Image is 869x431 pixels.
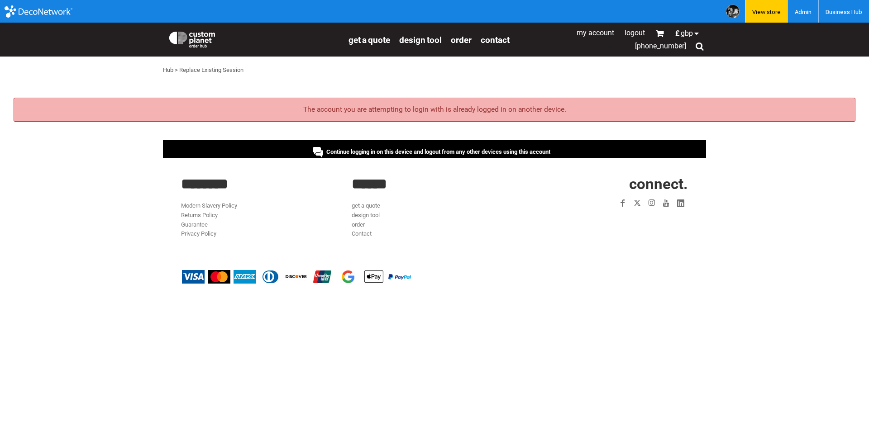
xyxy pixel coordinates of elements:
span: Contact [481,35,510,45]
span: GBP [681,30,693,37]
img: Google Pay [337,270,359,284]
a: Guarantee [181,221,208,228]
a: Returns Policy [181,212,218,218]
a: Contact [352,230,372,237]
img: Mastercard [208,270,230,284]
img: Custom Planet [167,29,217,47]
img: Diners Club [259,270,282,284]
img: American Express [234,270,256,284]
a: order [451,34,472,45]
a: Hub [163,66,173,73]
span: £ [675,30,681,37]
span: get a quote [349,35,390,45]
a: My Account [577,28,614,37]
a: Modern Slavery Policy [181,202,237,209]
a: get a quote [352,202,380,209]
h2: CONNECT. [523,176,688,191]
img: Apple Pay [363,270,385,284]
a: Custom Planet [163,25,344,52]
span: Continue logging in on this device and logout from any other devices using this account [326,148,550,155]
div: Replace Existing Session [179,66,244,75]
a: order [352,221,365,228]
div: > [175,66,178,75]
a: Privacy Policy [181,230,216,237]
img: China UnionPay [311,270,334,284]
a: get a quote [349,34,390,45]
a: Contact [481,34,510,45]
span: design tool [399,35,442,45]
span: order [451,35,472,45]
img: PayPal [388,274,411,279]
a: design tool [352,212,380,218]
iframe: Customer reviews powered by Trustpilot [563,216,688,227]
img: Discover [285,270,308,284]
a: Logout [625,28,645,37]
div: The account you are attempting to login with is already logged in on another device. [14,98,855,122]
img: Visa [182,270,205,284]
a: design tool [399,34,442,45]
span: [PHONE_NUMBER] [635,42,686,50]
